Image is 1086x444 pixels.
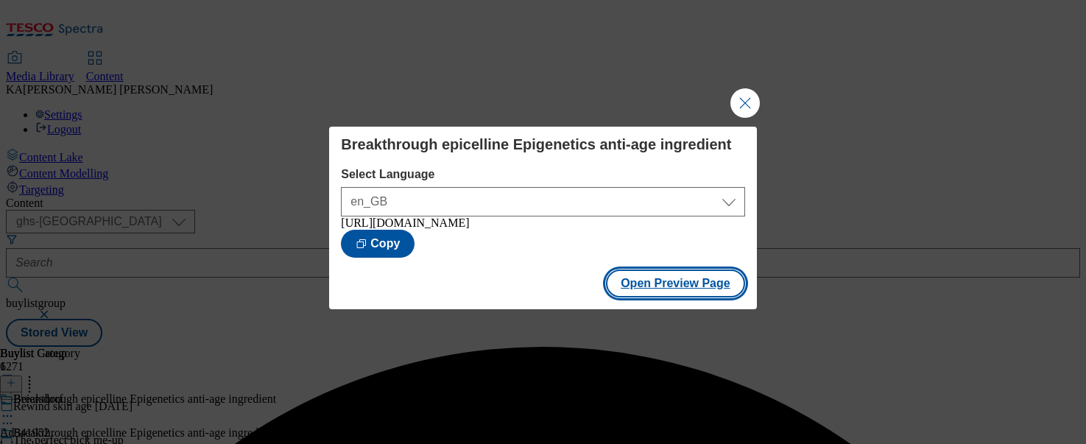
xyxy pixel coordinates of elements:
div: Modal [329,127,756,309]
button: Close Modal [730,88,760,118]
h4: Breakthrough epicelline Epigenetics anti-age ingredient [341,135,744,153]
label: Select Language [341,168,744,181]
div: [URL][DOMAIN_NAME] [341,216,744,230]
button: Copy [341,230,415,258]
button: Open Preview Page [606,269,745,297]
